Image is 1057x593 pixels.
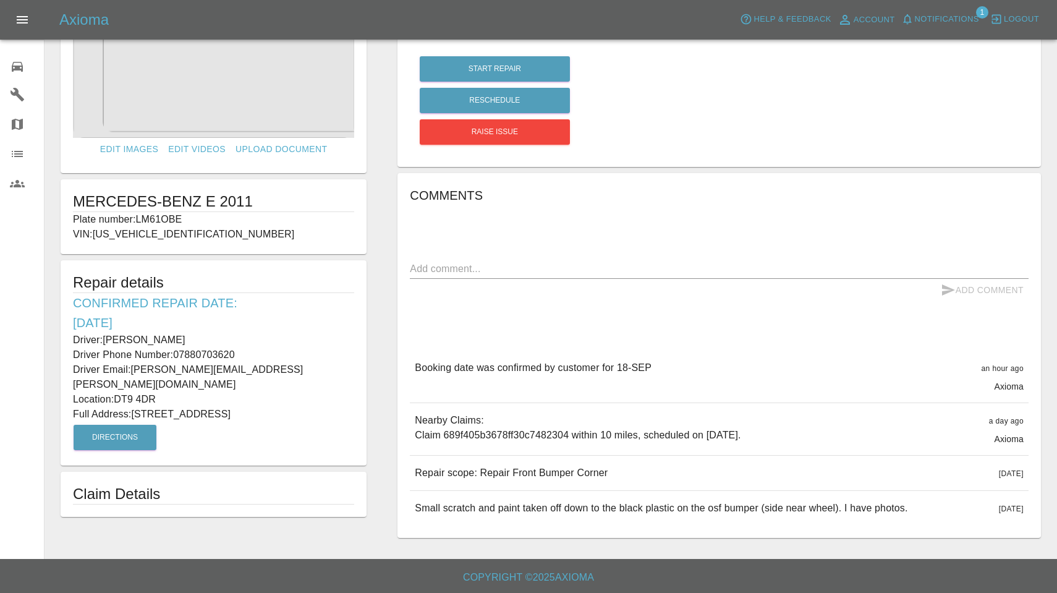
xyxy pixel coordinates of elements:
p: Driver: [PERSON_NAME] [73,333,354,348]
a: Upload Document [231,138,332,161]
h6: Copyright © 2025 Axioma [10,569,1047,586]
p: Small scratch and paint taken off down to the black plastic on the osf bumper (side near wheel). ... [415,501,907,516]
button: Help & Feedback [737,10,834,29]
span: an hour ago [982,364,1024,373]
span: a day ago [989,417,1024,425]
h6: Confirmed Repair Date: [DATE] [73,293,354,333]
p: VIN: [US_VEHICLE_IDENTIFICATION_NUMBER] [73,227,354,242]
span: Notifications [915,12,979,27]
button: Logout [987,10,1042,29]
a: Account [834,10,898,30]
span: Logout [1004,12,1039,27]
span: [DATE] [999,505,1024,513]
p: Nearby Claims: Claim 689f405b3678ff30c7482304 within 10 miles, scheduled on [DATE]. [415,413,741,443]
p: Location: DT9 4DR [73,392,354,407]
h5: Axioma [59,10,109,30]
p: Repair scope: Repair Front Bumper Corner [415,466,608,480]
p: Booking date was confirmed by customer for 18-SEP [415,360,652,375]
p: Full Address: [STREET_ADDRESS] [73,407,354,422]
button: Open drawer [7,5,37,35]
span: Help & Feedback [753,12,831,27]
button: Start Repair [420,56,570,82]
span: 1 [976,6,988,19]
p: Axioma [994,380,1024,393]
button: Notifications [898,10,982,29]
h5: Repair details [73,273,354,292]
p: Axioma [994,433,1024,445]
button: Reschedule [420,88,570,113]
button: Raise issue [420,119,570,145]
span: [DATE] [999,469,1024,478]
h1: MERCEDES-BENZ E 2011 [73,192,354,211]
span: Account [854,13,895,27]
h6: Comments [410,186,1029,205]
h1: Claim Details [73,484,354,504]
a: Edit Images [95,138,163,161]
p: Plate number: LM61OBE [73,212,354,227]
p: Driver Email: [PERSON_NAME][EMAIL_ADDRESS][PERSON_NAME][DOMAIN_NAME] [73,362,354,392]
a: Edit Videos [163,138,231,161]
p: Driver Phone Number: 07880703620 [73,348,354,362]
button: Directions [74,425,156,450]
